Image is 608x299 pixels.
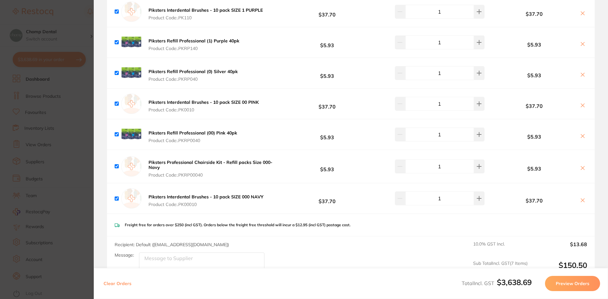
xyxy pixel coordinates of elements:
b: Piksters Refill Professional (1) Purple 40pk [149,38,239,44]
button: Piksters Refill Professional (0) Silver 40pk Product Code:.PKRP040 [147,69,240,82]
img: aDR5cjF6aQ [121,124,142,145]
p: Freight free for orders over $250 (incl GST). Orders below the freight free threshold will incur ... [125,223,351,227]
b: $37.70 [493,11,576,17]
button: Clear Orders [102,276,133,291]
output: $13.68 [533,241,587,255]
button: Piksters Interdental Brushes - 10 pack SIZE 000 NAVY Product Code:.PK00010 [147,194,265,207]
img: empty.jpg [121,156,142,177]
button: Piksters Refill Professional (00) Pink 40pk Product Code:.PKRP0040 [147,130,239,143]
img: empty.jpg [121,94,142,114]
img: YTd3YWt5cg [121,32,142,53]
b: $37.70 [280,6,374,17]
b: $5.93 [280,161,374,172]
span: 10.0 % GST Incl. [473,241,528,255]
span: Sub Total Incl. GST ( 7 Items) [473,261,528,278]
output: $150.50 [533,261,587,278]
button: Preview Orders [545,276,600,291]
b: $37.70 [493,103,576,109]
span: Product Code: .PK00010 [149,202,263,207]
b: Piksters Interdental Brushes - 10 pack SIZE 000 NAVY [149,194,263,200]
b: Piksters Refill Professional (00) Pink 40pk [149,130,237,136]
b: $5.93 [493,42,576,47]
span: Total Incl. GST [462,280,532,286]
span: Product Code: .PKRP140 [149,46,239,51]
b: $5.93 [493,72,576,78]
b: $5.93 [493,134,576,140]
b: $3,638.69 [497,277,532,287]
button: Piksters Refill Professional (1) Purple 40pk Product Code:.PKRP140 [147,38,241,51]
span: Product Code: .PK110 [149,15,263,20]
button: Piksters Interdental Brushes - 10 pack SIZE 00 PINK Product Code:.PK0010 [147,99,261,113]
img: empty.jpg [121,188,142,209]
button: Piksters Professional Chairside Kit - Refill packs Size 000-Navy Product Code:.PKRP00040 [147,159,280,178]
b: $5.93 [280,128,374,140]
b: Piksters Interdental Brushes - 10 pack SIZE 00 PINK [149,99,259,105]
span: Product Code: .PKRP040 [149,77,238,82]
span: Recipient: Default ( [EMAIL_ADDRESS][DOMAIN_NAME] ) [115,242,229,247]
img: empty.jpg [121,2,142,22]
span: Product Code: .PKRP0040 [149,138,237,143]
span: Product Code: .PKRP00040 [149,172,278,178]
b: Piksters Interdental Brushes - 10 pack SIZE 1 PURPLE [149,7,263,13]
b: $5.93 [493,166,576,171]
b: $5.93 [280,36,374,48]
b: Piksters Professional Chairside Kit - Refill packs Size 000-Navy [149,159,272,170]
span: Product Code: .PK0010 [149,107,259,112]
button: Piksters Interdental Brushes - 10 pack SIZE 1 PURPLE Product Code:.PK110 [147,7,265,21]
b: $37.70 [493,198,576,203]
b: Piksters Refill Professional (0) Silver 40pk [149,69,238,74]
img: amdqendldQ [121,63,142,83]
b: $37.70 [280,193,374,204]
b: $37.70 [280,98,374,109]
label: Message: [115,252,134,258]
b: $5.93 [280,67,374,79]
